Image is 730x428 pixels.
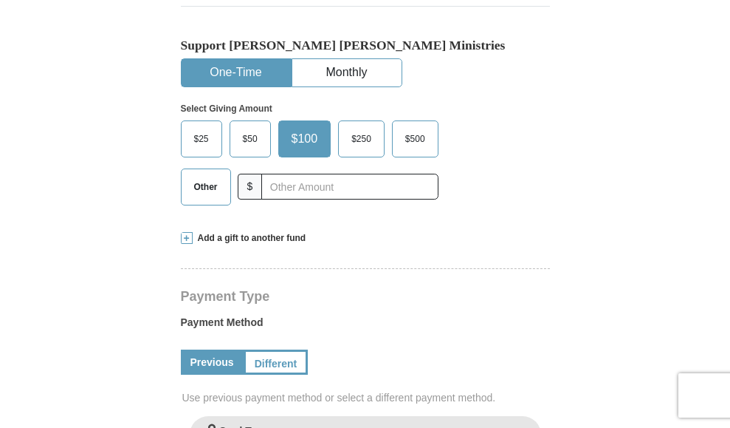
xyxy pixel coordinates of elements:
h5: Support [PERSON_NAME] [PERSON_NAME] Ministries [181,38,550,53]
span: $250 [344,128,379,150]
span: $100 [284,128,326,150]
span: Other [187,176,225,198]
button: Monthly [292,59,402,86]
span: $25 [187,128,216,150]
span: $50 [235,128,265,150]
a: Different [244,350,309,375]
input: Other Amount [261,174,438,200]
span: Use previous payment method or select a different payment method. [182,390,551,405]
span: $500 [398,128,433,150]
strong: Select Giving Amount [181,103,272,114]
h4: Payment Type [181,291,550,302]
a: Previous [181,350,244,375]
span: Add a gift to another fund [193,232,306,245]
span: $ [238,174,263,200]
button: One-Time [182,59,291,86]
label: Payment Method [181,315,550,337]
